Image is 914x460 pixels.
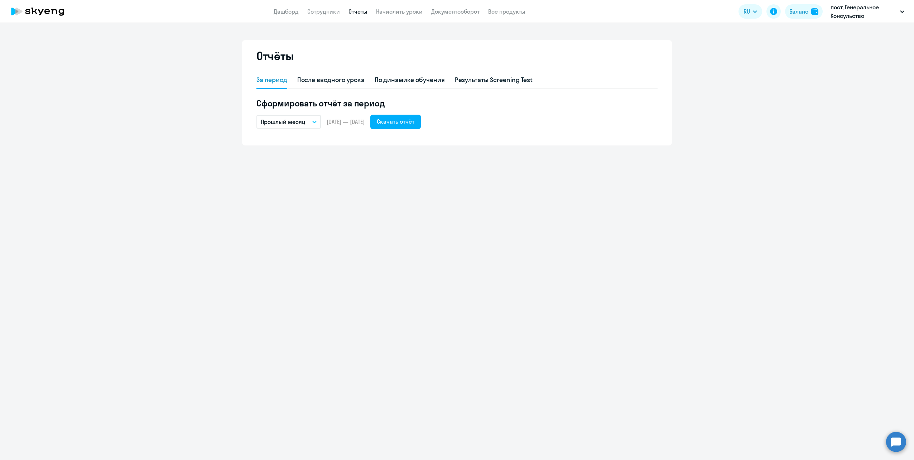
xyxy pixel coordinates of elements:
[827,3,908,20] button: пост, Генеральное Консульство Королевства Норвегия в г. [GEOGRAPHIC_DATA]
[376,8,423,15] a: Начислить уроки
[327,118,365,126] span: [DATE] — [DATE]
[256,115,321,129] button: Прошлый месяц
[831,3,897,20] p: пост, Генеральное Консульство Королевства Норвегия в г. [GEOGRAPHIC_DATA]
[739,4,762,19] button: RU
[455,75,533,85] div: Результаты Screening Test
[785,4,823,19] button: Балансbalance
[307,8,340,15] a: Сотрудники
[297,75,365,85] div: После вводного урока
[488,8,525,15] a: Все продукты
[789,7,808,16] div: Баланс
[256,97,658,109] h5: Сформировать отчёт за период
[261,118,306,126] p: Прошлый месяц
[256,75,287,85] div: За период
[744,7,750,16] span: RU
[375,75,445,85] div: По динамике обучения
[431,8,480,15] a: Документооборот
[274,8,299,15] a: Дашборд
[811,8,818,15] img: balance
[348,8,367,15] a: Отчеты
[256,49,294,63] h2: Отчёты
[370,115,421,129] button: Скачать отчёт
[377,117,414,126] div: Скачать отчёт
